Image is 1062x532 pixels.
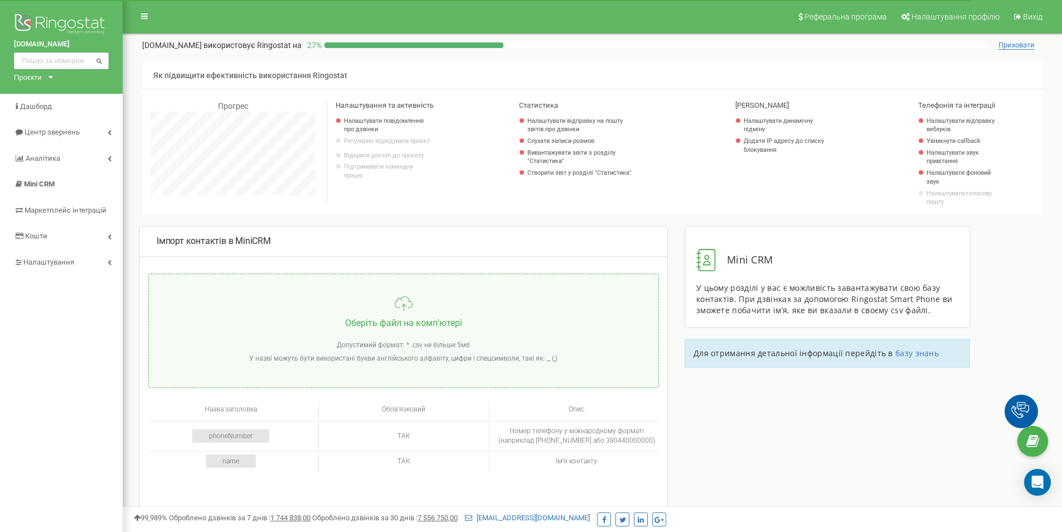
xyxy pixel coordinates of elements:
p: Підтримувати командну працю [344,162,430,180]
div: Open Intercom Messenger [1024,469,1051,496]
span: Дашборд [20,102,52,111]
span: Оброблено дзвінків за 30 днів : [312,514,458,522]
span: Аналiтика [26,154,60,162]
a: [EMAIL_ADDRESS][DOMAIN_NAME] [465,514,590,522]
div: Проєкти [14,72,42,83]
span: Вихід [1023,12,1042,21]
a: Слухати записи розмов [527,137,637,146]
span: Імпорт контактів в MiniCRM [157,236,271,246]
span: ТАК [397,457,410,465]
input: Пошук за номером [14,52,109,69]
a: Налаштувати голосову пошту [927,189,998,207]
span: Телефонія та інтеграції [918,101,995,109]
span: Маркетплейс інтеграцій [25,206,106,214]
span: Опис [569,405,584,413]
span: Налаштування профілю [911,12,1000,21]
a: Увімкнути callback [927,137,998,146]
a: Налаштувати динамічну підміну [744,117,830,134]
span: Для отримання детальної інформації перейдіть в [694,348,893,358]
span: Кошти [25,232,47,240]
span: Як підвищити ефективність використання Ringostat [153,71,347,80]
div: phoneNumber [192,429,269,443]
a: Налаштувати повідомлення про дзвінки [344,117,430,134]
span: Налаштування [23,258,74,266]
span: Реферальна програма [804,12,887,21]
p: [DOMAIN_NAME] [142,40,302,51]
u: 1 744 838,00 [270,514,311,522]
span: Статистика [519,101,558,109]
span: Mini CRM [24,180,55,188]
span: Назва заголовка [205,405,257,413]
span: Приховати [998,41,1035,50]
a: Налаштувати відправку на пошту звітів про дзвінки [527,117,637,134]
a: Додати IP адресу до списку блокування [744,137,830,154]
a: [DOMAIN_NAME] [14,39,109,50]
a: Відкрити доступ до проєкту [344,151,430,160]
span: Номер телефону у міжнародному форматі (наприклад [PHONE_NUMBER] або 380440000000) [498,427,655,444]
a: Налаштувати звук привітання [927,148,998,166]
span: Центр звернень [25,128,80,136]
div: name [206,454,256,468]
span: Імʼя контакту [556,457,597,465]
span: Обов'язковий [382,405,425,413]
span: У цьому розділі у вас є можливість завантажувати свою базу контактів. При дзвінках за допомогою R... [696,282,952,315]
span: [PERSON_NAME] [735,101,789,109]
p: Регулярно відвідувати проєкт [344,137,430,146]
u: 7 556 750,00 [418,514,458,522]
img: Ringostat logo [14,11,109,39]
span: 99,989% [134,514,167,522]
span: Прогрес [218,102,248,111]
a: Налаштувати фоновий звук [927,169,998,186]
a: Налаштувати відправку вебхуків [927,117,998,134]
span: Налаштування та активність [336,101,434,109]
span: Оброблено дзвінків за 7 днів : [169,514,311,522]
span: ТАК [397,432,410,440]
div: Mini CRM [696,249,958,271]
p: 27 % [302,40,324,51]
a: базу знань [895,348,939,358]
a: Створити звіт у розділі "Статистика" [527,169,637,178]
span: використовує Ringostat на [203,41,302,50]
a: Вивантажувати звіти з розділу "Статистика" [527,148,637,166]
